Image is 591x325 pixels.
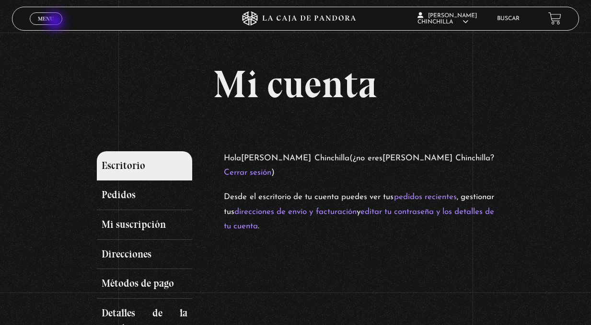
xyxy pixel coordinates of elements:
span: [PERSON_NAME] Chinchilla [417,13,477,25]
h1: Mi cuenta [97,65,494,103]
a: Cerrar sesión [224,168,271,177]
a: Escritorio [97,151,192,181]
a: Métodos de pago [97,269,192,299]
strong: [PERSON_NAME] Chinchilla [382,154,490,162]
a: pedidos recientes [394,193,457,201]
strong: [PERSON_NAME] Chinchilla [241,154,349,162]
a: direcciones de envío y facturación [234,208,356,216]
a: Pedidos [97,180,192,210]
a: Buscar [497,16,520,22]
span: Cerrar [35,23,57,30]
a: editar tu contraseña y los detalles de tu cuenta [224,208,494,231]
a: Direcciones [97,240,192,269]
a: View your shopping cart [548,12,561,25]
p: Hola (¿no eres ? ) [224,151,494,180]
a: Mi suscripción [97,210,192,240]
span: Menu [38,16,54,22]
p: Desde el escritorio de tu cuenta puedes ver tus , gestionar tus y . [224,190,494,234]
